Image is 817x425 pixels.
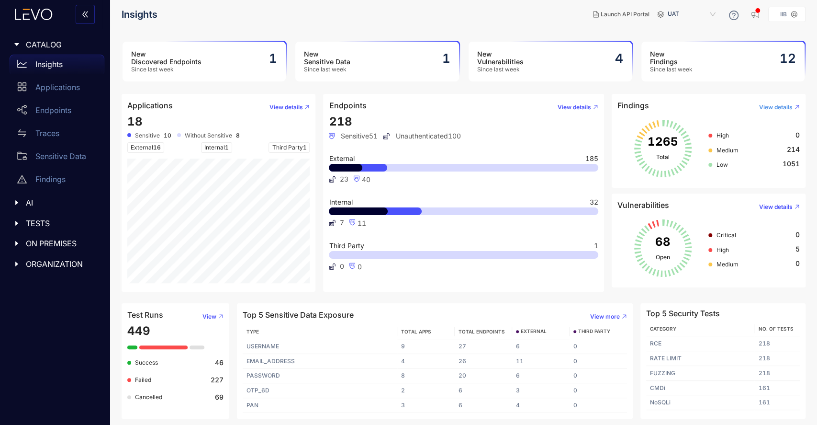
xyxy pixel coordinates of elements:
[716,147,738,154] span: Medium
[397,368,455,383] td: 8
[455,383,512,398] td: 6
[795,231,800,239] span: 0
[269,51,277,66] h2: 1
[35,152,86,161] p: Sensitive Data
[243,368,397,383] td: PASSWORD
[127,324,150,338] span: 449
[17,128,27,138] span: swap
[10,170,104,193] a: Findings
[6,34,104,55] div: CATALOG
[754,381,800,396] td: 161
[13,220,20,227] span: caret-right
[202,313,216,320] span: View
[215,359,224,367] b: 46
[521,329,547,334] span: EXTERNAL
[135,393,162,401] span: Cancelled
[754,336,800,351] td: 218
[35,83,80,92] p: Applications
[243,310,354,319] h4: Top 5 Sensitive Data Exposure
[754,395,800,410] td: 161
[302,144,306,151] span: 1
[401,329,431,334] span: TOTAL APPS
[13,261,20,267] span: caret-right
[261,100,310,115] button: View details
[135,376,151,383] span: Failed
[243,383,397,398] td: OTP_6D
[650,66,693,73] span: Since last week
[578,329,610,334] span: THIRD PARTY
[13,41,20,48] span: caret-right
[26,198,97,207] span: AI
[716,261,738,268] span: Medium
[243,339,397,354] td: USERNAME
[783,160,800,168] span: 1051
[558,104,591,111] span: View details
[477,66,524,73] span: Since last week
[26,260,97,268] span: ORGANIZATION
[617,101,649,110] h4: Findings
[716,231,736,239] span: Critical
[759,204,793,210] span: View details
[127,310,163,319] h4: Test Runs
[512,354,570,369] td: 11
[795,245,800,253] span: 5
[361,175,370,184] span: 40
[131,50,201,66] h3: New Discovered Endpoints
[397,339,455,354] td: 9
[201,142,232,153] span: Internal
[13,240,20,247] span: caret-right
[10,124,104,147] a: Traces
[585,155,598,162] span: 185
[780,11,787,18] p: IIB
[35,60,63,69] p: Insights
[455,339,512,354] td: 27
[646,336,755,351] td: RCE
[357,219,366,227] span: 11
[459,329,505,334] span: TOTAL ENDPOINTS
[329,199,352,206] span: Internal
[225,144,229,151] span: 1
[236,132,240,139] b: 8
[617,201,669,209] h4: Vulnerabilities
[754,351,800,366] td: 218
[339,263,344,270] span: 0
[570,398,627,413] td: 0
[135,359,158,366] span: Success
[246,329,259,334] span: TYPE
[582,309,627,324] button: View more
[329,115,352,128] span: 218
[329,242,364,249] span: Third Party
[512,398,570,413] td: 4
[81,11,89,19] span: double-left
[164,132,171,139] b: 10
[215,393,224,401] b: 69
[35,106,71,115] p: Endpoints
[185,132,232,139] span: Without Sensitive
[585,7,657,22] button: Launch API Portal
[780,51,796,66] h2: 12
[601,11,649,18] span: Launch API Portal
[646,381,755,396] td: CMDi
[127,101,173,110] h4: Applications
[26,239,97,248] span: ON PREMISES
[35,175,66,184] p: Findings
[10,101,104,124] a: Endpoints
[17,174,27,184] span: warning
[570,339,627,354] td: 0
[650,326,676,332] span: Category
[455,398,512,413] td: 6
[6,233,104,253] div: ON PREMISES
[646,351,755,366] td: RATE LIMIT
[243,398,397,413] td: PAN
[357,263,361,271] span: 0
[570,354,627,369] td: 0
[383,132,460,140] span: Unauthenticated 100
[304,50,350,66] h3: New Sensitive Data
[122,9,157,20] span: Insights
[455,354,512,369] td: 26
[758,326,793,332] span: No. of Tests
[135,132,160,139] span: Sensitive
[127,115,143,128] span: 18
[646,395,755,410] td: NoSQLi
[6,213,104,233] div: TESTS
